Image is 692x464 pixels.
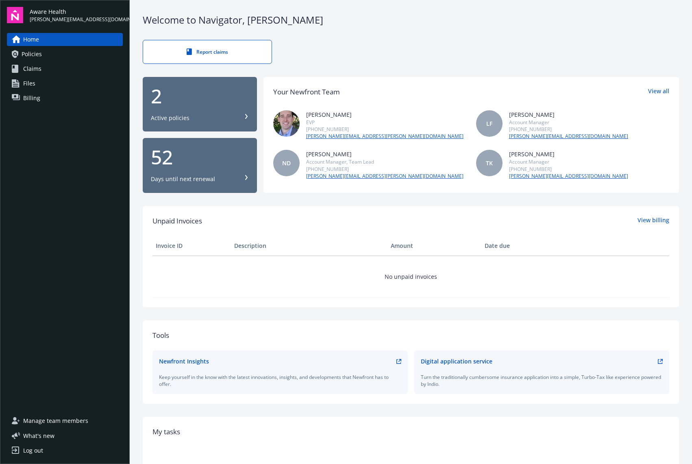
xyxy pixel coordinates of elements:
[306,150,464,158] div: [PERSON_NAME]
[421,374,663,387] div: Turn the traditionally cumbersome insurance application into a simple, Turbo-Tax like experience ...
[143,40,272,64] a: Report claims
[30,7,123,16] span: Aware Health
[306,133,464,140] a: [PERSON_NAME][EMAIL_ADDRESS][PERSON_NAME][DOMAIN_NAME]
[306,126,464,133] div: [PHONE_NUMBER]
[23,444,43,457] div: Log out
[273,110,300,137] img: photo
[306,119,464,126] div: EVP
[273,87,340,97] div: Your Newfront Team
[23,431,54,440] span: What ' s new
[282,159,291,167] span: ND
[7,77,123,90] a: Files
[7,414,123,427] a: Manage team members
[23,62,41,75] span: Claims
[648,87,669,97] a: View all
[152,236,231,256] th: Invoice ID
[7,431,67,440] button: What's new
[152,256,669,297] td: No unpaid invoices
[509,166,628,173] div: [PHONE_NUMBER]
[30,16,123,23] span: [PERSON_NAME][EMAIL_ADDRESS][DOMAIN_NAME]
[152,427,669,437] div: My tasks
[509,150,628,158] div: [PERSON_NAME]
[159,357,209,366] div: Newfront Insights
[23,414,88,427] span: Manage team members
[7,92,123,105] a: Billing
[481,236,560,256] th: Date due
[7,33,123,46] a: Home
[509,119,628,126] div: Account Manager
[306,158,464,165] div: Account Manager, Team Lead
[143,138,257,193] button: 52Days until next renewal
[23,33,39,46] span: Home
[306,166,464,173] div: [PHONE_NUMBER]
[143,13,679,27] div: Welcome to Navigator , [PERSON_NAME]
[7,62,123,75] a: Claims
[486,159,493,167] span: TK
[152,330,669,341] div: Tools
[22,48,42,61] span: Policies
[151,175,215,183] div: Days until next renewal
[23,92,40,105] span: Billing
[387,236,481,256] th: Amount
[306,110,464,119] div: [PERSON_NAME]
[306,173,464,180] a: [PERSON_NAME][EMAIL_ADDRESS][PERSON_NAME][DOMAIN_NAME]
[231,236,387,256] th: Description
[151,86,249,106] div: 2
[509,110,628,119] div: [PERSON_NAME]
[159,48,255,55] div: Report claims
[151,147,249,167] div: 52
[486,119,492,128] span: LF
[509,126,628,133] div: [PHONE_NUMBER]
[7,48,123,61] a: Policies
[421,357,492,366] div: Digital application service
[509,158,628,165] div: Account Manager
[30,7,123,23] button: Aware Health[PERSON_NAME][EMAIL_ADDRESS][DOMAIN_NAME]
[151,114,189,122] div: Active policies
[143,77,257,132] button: 2Active policies
[159,374,401,387] div: Keep yourself in the know with the latest innovations, insights, and developments that Newfront h...
[152,216,202,226] span: Unpaid Invoices
[638,216,669,226] a: View billing
[509,173,628,180] a: [PERSON_NAME][EMAIL_ADDRESS][DOMAIN_NAME]
[509,133,628,140] a: [PERSON_NAME][EMAIL_ADDRESS][DOMAIN_NAME]
[23,77,35,90] span: Files
[7,7,23,23] img: navigator-logo.svg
